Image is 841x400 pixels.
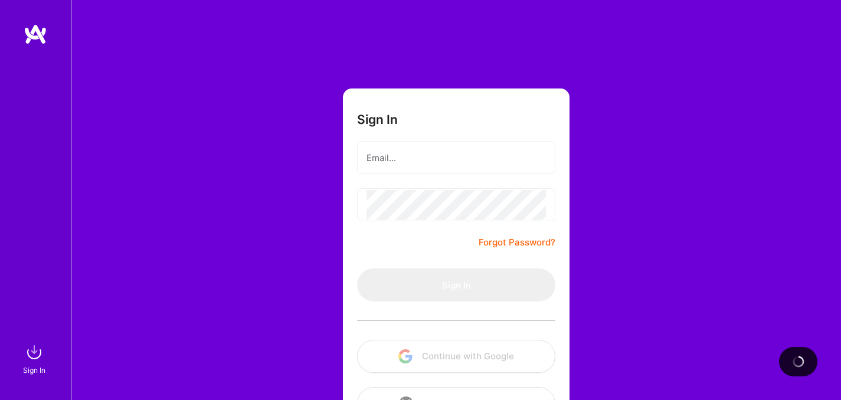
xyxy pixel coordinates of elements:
a: sign inSign In [25,340,46,376]
a: Forgot Password? [479,235,555,250]
div: Sign In [23,364,45,376]
img: sign in [22,340,46,364]
img: icon [398,349,413,363]
button: Continue with Google [357,340,555,373]
button: Sign In [357,268,555,301]
img: logo [24,24,47,45]
h3: Sign In [357,112,398,127]
img: loading [792,355,805,368]
input: Email... [366,143,546,173]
